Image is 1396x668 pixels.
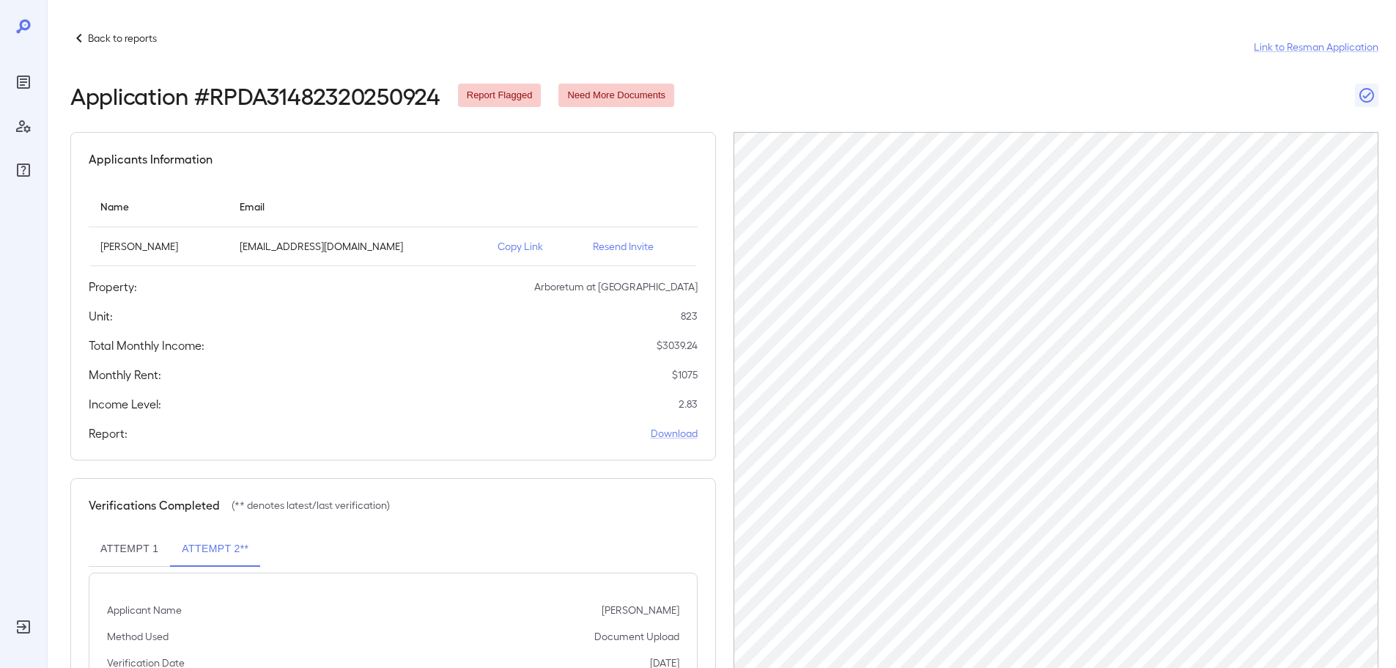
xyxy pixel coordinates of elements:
[593,239,686,254] p: Resend Invite
[89,395,161,413] h5: Income Level:
[558,89,674,103] span: Need More Documents
[534,279,698,294] p: Arboretum at [GEOGRAPHIC_DATA]
[12,615,35,639] div: Log Out
[89,278,137,296] h5: Property:
[679,397,698,411] p: 2.83
[89,532,170,567] button: Attempt 1
[88,31,157,45] p: Back to reports
[89,186,698,266] table: simple table
[498,239,569,254] p: Copy Link
[594,629,679,644] p: Document Upload
[89,425,128,442] h5: Report:
[89,337,204,354] h5: Total Monthly Income:
[458,89,542,103] span: Report Flagged
[232,498,390,513] p: (** denotes latest/last verification)
[89,366,161,383] h5: Monthly Rent:
[100,239,216,254] p: [PERSON_NAME]
[89,307,113,325] h5: Unit:
[12,114,35,138] div: Manage Users
[170,532,260,567] button: Attempt 2**
[602,603,679,617] p: [PERSON_NAME]
[228,186,486,227] th: Email
[681,309,698,323] p: 823
[651,426,698,441] a: Download
[1355,84,1378,107] button: Close Report
[657,338,698,353] p: $ 3039.24
[107,603,182,617] p: Applicant Name
[70,82,440,109] h2: Application # RPDA31482320250924
[1254,40,1378,54] a: Link to Resman Application
[89,186,228,227] th: Name
[12,70,35,94] div: Reports
[89,150,213,168] h5: Applicants Information
[107,629,169,644] p: Method Used
[240,239,474,254] p: [EMAIL_ADDRESS][DOMAIN_NAME]
[672,367,698,382] p: $ 1075
[12,158,35,182] div: FAQ
[89,496,220,514] h5: Verifications Completed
